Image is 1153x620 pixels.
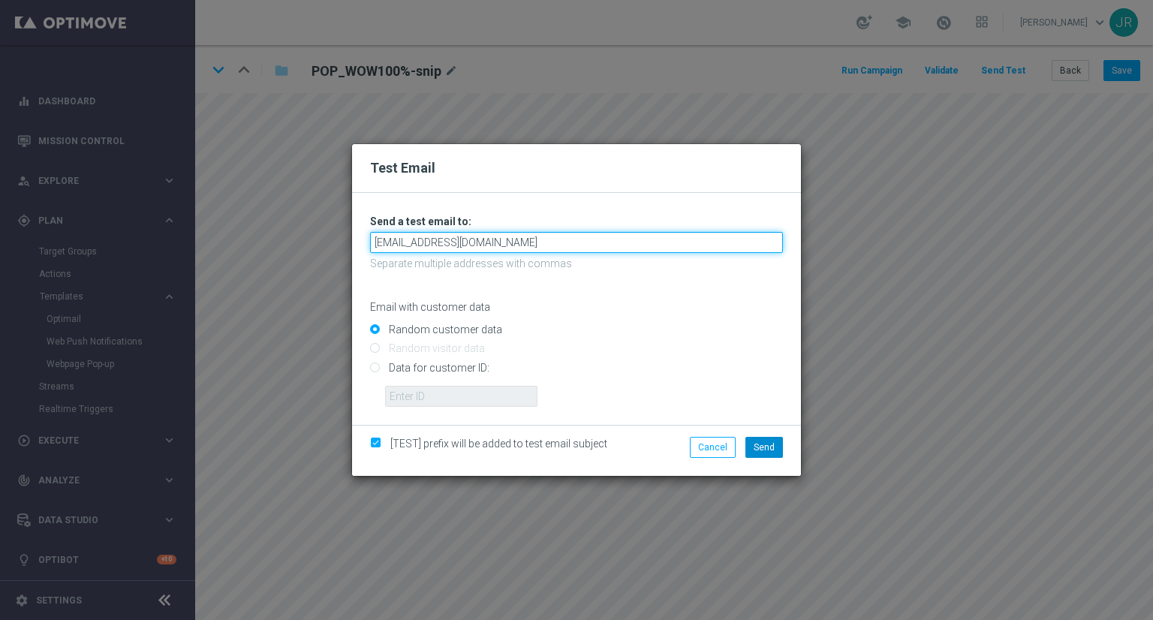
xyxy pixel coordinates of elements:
button: Send [745,437,783,458]
p: Separate multiple addresses with commas [370,257,783,270]
label: Random customer data [385,323,502,336]
h2: Test Email [370,159,783,177]
h3: Send a test email to: [370,215,783,228]
button: Cancel [690,437,736,458]
span: [TEST] prefix will be added to test email subject [390,438,607,450]
p: Email with customer data [370,300,783,314]
span: Send [754,442,775,453]
input: Enter ID [385,386,537,407]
